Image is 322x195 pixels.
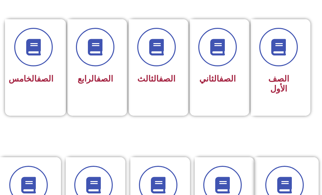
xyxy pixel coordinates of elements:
[268,74,289,94] span: الصف الأول
[137,74,175,84] span: الثالث
[9,74,53,84] span: الخامس
[37,74,53,84] a: الصف
[78,74,113,84] span: الرابع
[97,74,113,84] a: الصف
[159,74,175,84] a: الصف
[219,74,236,84] a: الصف
[199,74,236,84] span: الثاني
